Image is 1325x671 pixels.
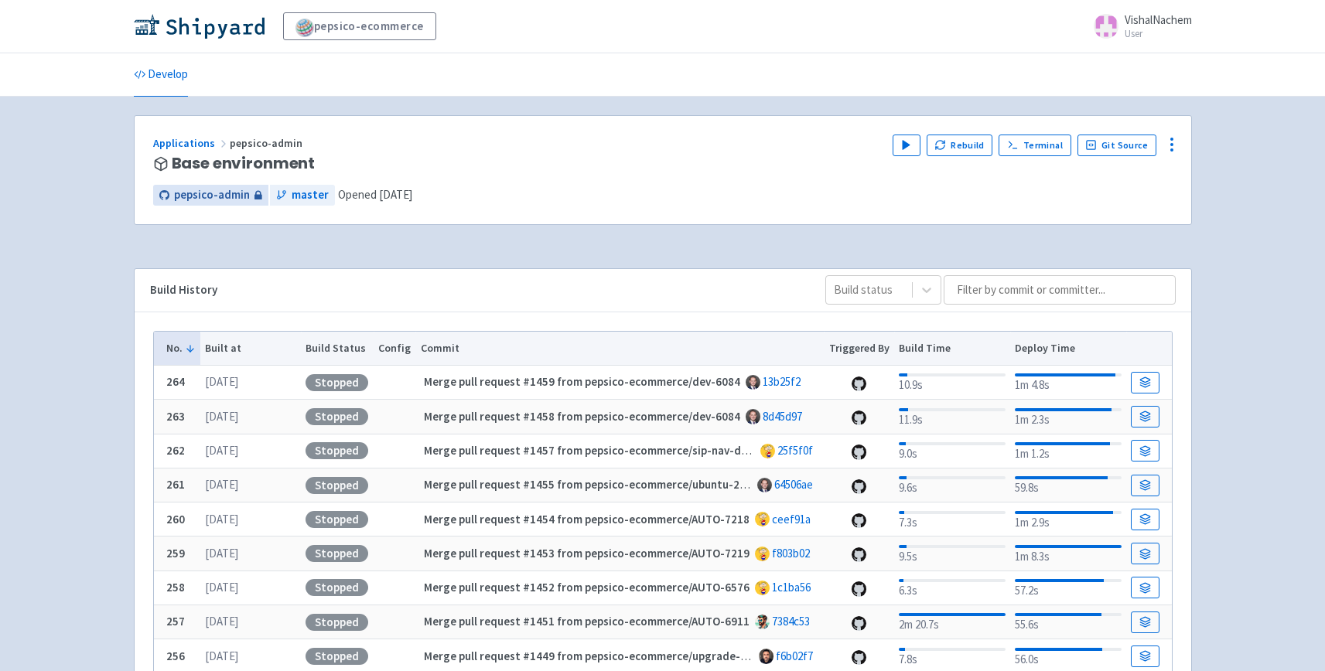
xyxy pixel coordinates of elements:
[1015,439,1121,463] div: 1m 1.2s
[205,580,238,594] time: [DATE]
[205,443,238,458] time: [DATE]
[424,614,750,628] strong: Merge pull request #1451 from pepsico-ecommerce/AUTO-6911
[774,477,813,492] a: 64506ae
[424,477,803,492] strong: Merge pull request #1455 from pepsico-ecommerce/ubuntu-20.04-update
[899,473,1005,497] div: 9.6s
[899,405,1005,429] div: 11.9s
[374,332,416,366] th: Config
[899,542,1005,566] div: 9.5s
[424,580,750,594] strong: Merge pull request #1452 from pepsico-ecommerce/AUTO-6576
[1131,440,1159,462] a: Build Details
[944,275,1176,305] input: Filter by commit or committer...
[174,186,250,204] span: pepsico-admin
[1015,645,1121,669] div: 56.0s
[777,443,813,458] a: 25f5f0f
[424,374,740,389] strong: Merge pull request #1459 from pepsico-ecommerce/dev-6084
[1131,543,1159,564] a: Build Details
[772,580,811,594] a: 1c1ba56
[1125,29,1192,39] small: User
[166,580,185,594] b: 258
[772,512,811,526] a: ceef91a
[1015,405,1121,429] div: 1m 2.3s
[772,546,810,560] a: f803b02
[899,576,1005,600] div: 6.3s
[1131,509,1159,530] a: Build Details
[150,281,801,299] div: Build History
[899,439,1005,463] div: 9.0s
[1084,14,1192,39] a: VishalNachem User
[763,409,802,424] a: 8d45d97
[1131,372,1159,393] a: Build Details
[205,374,238,389] time: [DATE]
[776,649,813,663] a: f6b02f7
[927,135,993,156] button: Rebuild
[205,614,238,628] time: [DATE]
[200,332,301,366] th: Built at
[1015,508,1121,532] div: 1m 2.9s
[134,53,188,97] a: Develop
[899,508,1005,532] div: 7.3s
[1015,542,1121,566] div: 1m 8.3s
[1015,473,1121,497] div: 59.8s
[270,185,335,206] a: master
[899,610,1005,634] div: 2m 20.7s
[172,155,316,172] span: Base environment
[1131,475,1159,496] a: Build Details
[306,374,368,391] div: Stopped
[166,409,185,424] b: 263
[205,512,238,526] time: [DATE]
[306,511,368,528] div: Stopped
[153,136,230,150] a: Applications
[230,136,305,150] span: pepsico-admin
[301,332,374,366] th: Build Status
[283,12,436,40] a: pepsico-ecommerce
[166,546,185,560] b: 259
[306,545,368,562] div: Stopped
[166,443,185,458] b: 262
[306,579,368,596] div: Stopped
[306,442,368,459] div: Stopped
[306,408,368,425] div: Stopped
[205,409,238,424] time: [DATE]
[306,477,368,494] div: Stopped
[205,546,238,560] time: [DATE]
[772,614,810,628] a: 7384c53
[134,14,265,39] img: Shipyard logo
[424,512,750,526] strong: Merge pull request #1454 from pepsico-ecommerce/AUTO-7218
[1131,611,1159,633] a: Build Details
[1015,576,1121,600] div: 57.2s
[306,648,368,665] div: Stopped
[292,186,329,204] span: master
[424,546,750,560] strong: Merge pull request #1453 from pepsico-ecommerce/AUTO-7219
[166,477,185,492] b: 261
[205,649,238,663] time: [DATE]
[763,374,801,389] a: 13b25f2
[1077,135,1157,156] a: Git Source
[1015,370,1121,394] div: 1m 4.8s
[166,649,185,663] b: 256
[379,187,412,202] time: [DATE]
[1131,645,1159,667] a: Build Details
[166,374,185,389] b: 264
[894,332,1010,366] th: Build Time
[166,340,196,356] button: No.
[205,477,238,492] time: [DATE]
[824,332,894,366] th: Triggered By
[1131,406,1159,427] a: Build Details
[899,370,1005,394] div: 10.9s
[1010,332,1126,366] th: Deploy Time
[1125,12,1192,27] span: VishalNachem
[424,409,740,424] strong: Merge pull request #1458 from pepsico-ecommerce/dev-6084
[999,135,1071,156] a: Terminal
[424,649,808,663] strong: Merge pull request #1449 from pepsico-ecommerce/upgrade-node-docker
[1015,610,1121,634] div: 55.6s
[166,512,185,526] b: 260
[415,332,824,366] th: Commit
[306,614,368,631] div: Stopped
[338,187,412,202] span: Opened
[1131,577,1159,598] a: Build Details
[899,645,1005,669] div: 7.8s
[153,185,268,206] a: pepsico-admin
[166,614,185,628] b: 257
[893,135,920,156] button: Play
